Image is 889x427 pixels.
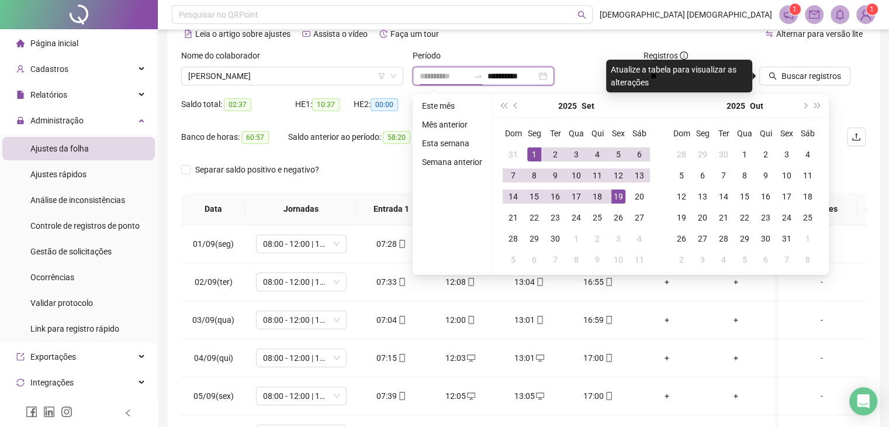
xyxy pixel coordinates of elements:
[417,118,487,132] li: Mês anterior
[466,316,475,324] span: mobile
[629,165,650,186] td: 2025-09-13
[696,232,710,246] div: 27
[734,123,755,144] th: Qua
[548,253,562,267] div: 7
[717,190,731,204] div: 14
[870,5,874,13] span: 1
[608,123,629,144] th: Sex
[527,253,541,267] div: 6
[590,147,604,161] div: 4
[312,98,340,111] span: 10:37
[181,130,288,144] div: Banco de horas:
[30,298,93,308] span: Validar protocolo
[801,253,815,267] div: 8
[692,228,713,249] td: 2025-10-27
[608,207,629,228] td: 2025-09-26
[734,249,755,270] td: 2025-11-05
[366,276,416,288] div: 07:33
[696,253,710,267] div: 3
[30,221,140,230] span: Controle de registros de ponto
[780,232,794,246] div: 31
[780,190,794,204] div: 17
[738,211,752,225] div: 22
[527,232,541,246] div: 29
[413,49,448,62] label: Período
[801,147,815,161] div: 4
[780,168,794,182] div: 10
[674,147,689,161] div: 28
[632,211,646,225] div: 27
[30,64,68,74] span: Cadastros
[713,228,734,249] td: 2025-10-28
[417,155,487,169] li: Semana anterior
[16,353,25,361] span: export
[611,253,625,267] div: 10
[608,144,629,165] td: 2025-09-05
[692,123,713,144] th: Seg
[506,190,520,204] div: 14
[263,311,340,329] span: 08:00 - 12:00 | 13:00 - 17:00
[577,11,586,19] span: search
[711,314,761,326] div: +
[671,123,692,144] th: Dom
[717,211,731,225] div: 21
[548,147,562,161] div: 2
[16,65,25,73] span: user-add
[734,228,755,249] td: 2025-10-29
[181,193,245,225] th: Data
[302,30,310,38] span: youtube
[811,94,824,118] button: super-next-year
[181,49,268,62] label: Nome do colaborador
[801,211,815,225] div: 25
[671,207,692,228] td: 2025-10-19
[566,165,587,186] td: 2025-09-10
[503,165,524,186] td: 2025-09-07
[866,4,878,15] sup: Atualize o seu contato no menu Meus Dados
[545,207,566,228] td: 2025-09-23
[674,232,689,246] div: 26
[545,186,566,207] td: 2025-09-16
[390,73,397,80] span: down
[787,276,856,288] div: -
[524,249,545,270] td: 2025-10-06
[587,186,608,207] td: 2025-09-18
[797,144,818,165] td: 2025-10-04
[738,253,752,267] div: 5
[608,249,629,270] td: 2025-10-10
[797,228,818,249] td: 2025-11-01
[527,168,541,182] div: 8
[713,186,734,207] td: 2025-10-14
[632,190,646,204] div: 20
[30,247,112,256] span: Gestão de solicitações
[417,99,487,113] li: Este mês
[354,98,412,111] div: HE 2:
[671,249,692,270] td: 2025-11-02
[734,207,755,228] td: 2025-10-22
[587,249,608,270] td: 2025-10-09
[245,193,357,225] th: Jornadas
[611,168,625,182] div: 12
[30,90,67,99] span: Relatórios
[30,116,84,125] span: Administração
[717,168,731,182] div: 7
[642,276,692,288] div: +
[671,165,692,186] td: 2025-10-05
[738,232,752,246] div: 29
[473,71,483,81] span: swap-right
[696,147,710,161] div: 29
[503,228,524,249] td: 2025-09-28
[16,91,25,99] span: file
[793,5,797,13] span: 1
[181,98,295,111] div: Saldo total:
[587,144,608,165] td: 2025-09-04
[545,165,566,186] td: 2025-09-09
[750,94,763,118] button: month panel
[600,8,772,21] span: [DEMOGRAPHIC_DATA] [DEMOGRAPHIC_DATA]
[608,228,629,249] td: 2025-10-03
[765,30,773,38] span: swap
[30,195,125,205] span: Análise de inconsistências
[642,352,692,364] div: +
[797,249,818,270] td: 2025-11-08
[776,186,797,207] td: 2025-10-17
[506,211,520,225] div: 21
